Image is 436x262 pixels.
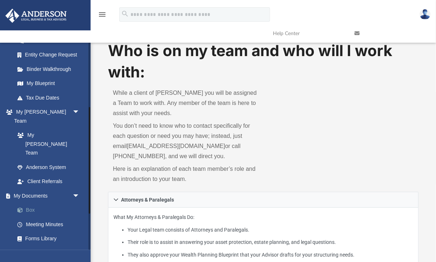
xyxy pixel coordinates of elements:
li: Your Legal team consists of Attorneys and Paralegals. [128,225,414,234]
a: Anderson System [10,160,87,174]
a: My [PERSON_NAME] Teamarrow_drop_down [5,105,87,128]
a: Box [10,203,91,217]
a: My Blueprint [10,76,87,91]
a: My Documentsarrow_drop_down [5,189,91,203]
a: [EMAIL_ADDRESS][DOMAIN_NAME] [127,143,225,149]
span: arrow_drop_down [72,189,87,203]
p: You don’t need to know who to contact specifically for each question or need you may have; instea... [113,121,258,161]
a: Help Center [267,19,349,48]
span: arrow_drop_down [72,105,87,120]
p: Here is an explanation of each team member’s role and an introduction to your team. [113,164,258,184]
p: While a client of [PERSON_NAME] you will be assigned a Team to work with. Any member of the team ... [113,88,258,118]
span: Attorneys & Paralegals [121,197,174,202]
a: Client Referrals [10,174,87,189]
a: Notarize [10,246,91,260]
a: Binder Walkthrough [10,62,91,76]
a: Forms Library [10,232,87,246]
li: Their role is to assist in answering your asset protection, estate planning, and legal questions. [128,238,414,247]
li: They also approve your Wealth Planning Blueprint that your Advisor drafts for your structuring ne... [128,250,414,259]
img: User Pic [420,9,431,20]
h1: Who is on my team and who will I work with: [108,40,419,83]
a: Entity Change Request [10,48,91,62]
a: Attorneys & Paralegals [108,192,419,208]
a: Tax Due Dates [10,90,91,105]
img: Anderson Advisors Platinum Portal [3,9,69,23]
i: search [121,10,129,18]
i: menu [98,10,107,19]
a: My [PERSON_NAME] Team [10,128,83,160]
a: menu [98,14,107,19]
a: Meeting Minutes [10,217,91,232]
